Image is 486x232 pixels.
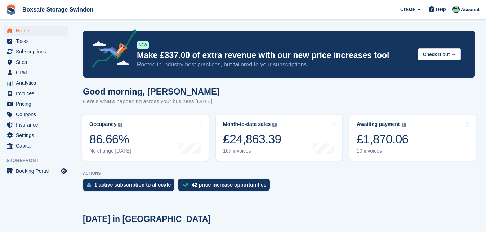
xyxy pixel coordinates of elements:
[16,78,59,88] span: Analytics
[4,166,68,176] a: menu
[216,115,342,161] a: Month-to-date sales £24,863.39 167 invoices
[4,99,68,109] a: menu
[83,214,211,224] h2: [DATE] in [GEOGRAPHIC_DATA]
[83,171,475,176] p: ACTIONS
[83,87,220,96] h1: Good morning, [PERSON_NAME]
[6,157,72,164] span: Storefront
[16,120,59,130] span: Insurance
[89,132,131,146] div: 86.66%
[16,47,59,57] span: Subscriptions
[16,57,59,67] span: Sites
[16,67,59,78] span: CRM
[19,4,96,16] a: Boxsafe Storage Swindon
[192,182,266,188] div: 42 price increase opportunities
[436,6,446,13] span: Help
[4,57,68,67] a: menu
[4,36,68,46] a: menu
[89,121,116,127] div: Occupancy
[357,121,400,127] div: Awaiting payment
[4,26,68,36] a: menu
[16,36,59,46] span: Tasks
[59,167,68,175] a: Preview store
[87,183,91,187] img: active_subscription_to_allocate_icon-d502201f5373d7db506a760aba3b589e785aa758c864c3986d89f69b8ff3...
[86,29,137,70] img: price-adjustments-announcement-icon-8257ccfd72463d97f412b2fc003d46551f7dbcb40ab6d574587a9cd5c0d94...
[223,148,281,154] div: 167 invoices
[137,41,149,49] div: NEW
[83,97,220,106] p: Here's what's happening across your business [DATE]
[461,6,480,13] span: Account
[94,182,171,188] div: 1 active subscription to allocate
[118,123,122,127] img: icon-info-grey-7440780725fd019a000dd9b08b2336e03edf1995a4989e88bcd33f0948082b44.svg
[16,88,59,99] span: Invoices
[4,130,68,140] a: menu
[4,88,68,99] a: menu
[16,109,59,119] span: Coupons
[6,4,17,15] img: stora-icon-8386f47178a22dfd0bd8f6a31ec36ba5ce8667c1dd55bd0f319d3a0aa187defe.svg
[272,123,277,127] img: icon-info-grey-7440780725fd019a000dd9b08b2336e03edf1995a4989e88bcd33f0948082b44.svg
[137,61,412,69] p: Rooted in industry best practices, but tailored to your subscriptions.
[16,26,59,36] span: Home
[4,78,68,88] a: menu
[16,130,59,140] span: Settings
[4,67,68,78] a: menu
[223,132,281,146] div: £24,863.39
[452,6,460,13] img: Kim Virabi
[178,179,273,194] a: 42 price increase opportunities
[16,166,59,176] span: Booking Portal
[4,141,68,151] a: menu
[357,148,409,154] div: 10 invoices
[402,123,406,127] img: icon-info-grey-7440780725fd019a000dd9b08b2336e03edf1995a4989e88bcd33f0948082b44.svg
[182,183,188,187] img: price_increase_opportunities-93ffe204e8149a01c8c9dc8f82e8f89637d9d84a8eef4429ea346261dce0b2c0.svg
[89,148,131,154] div: No change [DATE]
[4,120,68,130] a: menu
[4,47,68,57] a: menu
[16,99,59,109] span: Pricing
[82,115,209,161] a: Occupancy 86.66% No change [DATE]
[400,6,415,13] span: Create
[137,50,412,61] p: Make £337.00 of extra revenue with our new price increases tool
[418,48,461,60] button: Check it out →
[83,179,178,194] a: 1 active subscription to allocate
[223,121,271,127] div: Month-to-date sales
[16,141,59,151] span: Capital
[349,115,476,161] a: Awaiting payment £1,870.06 10 invoices
[357,132,409,146] div: £1,870.06
[4,109,68,119] a: menu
